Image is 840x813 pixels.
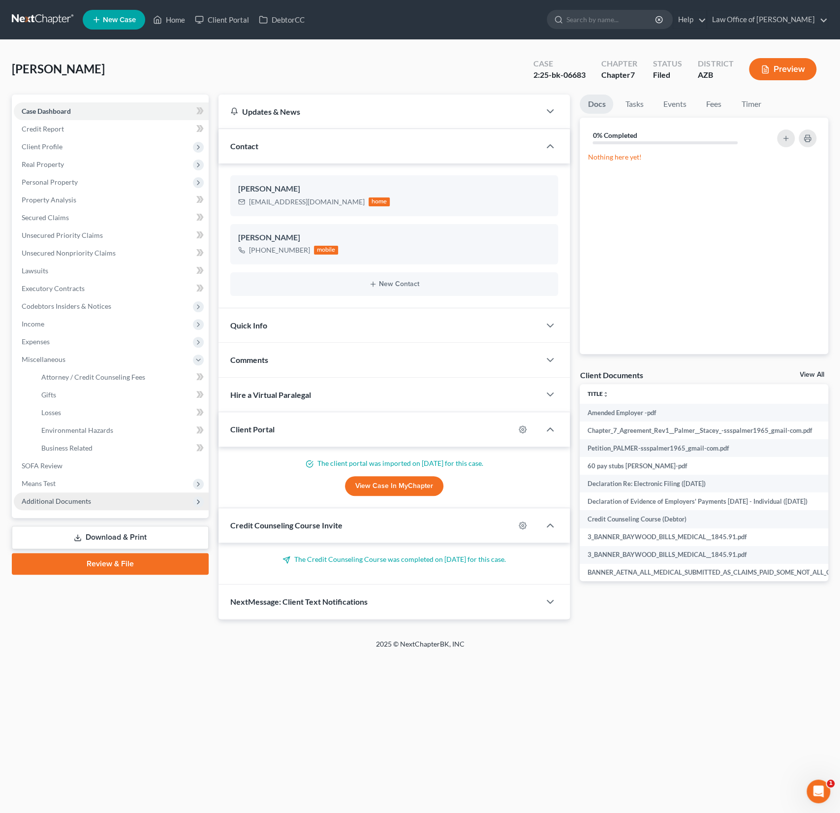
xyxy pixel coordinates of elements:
[533,69,586,81] div: 2:25-bk-06683
[807,780,830,803] iframe: Intercom live chat
[580,370,643,380] div: Client Documents
[230,597,368,606] span: NextMessage: Client Text Notifications
[22,107,71,115] span: Case Dashboard
[230,321,267,330] span: Quick Info
[827,780,835,787] span: 1
[22,355,65,363] span: Miscellaneous
[22,231,103,239] span: Unsecured Priority Claims
[733,95,769,114] a: Timer
[238,280,551,288] button: New Contact
[14,262,209,280] a: Lawsuits
[601,58,637,69] div: Chapter
[14,227,209,244] a: Unsecured Priority Claims
[673,11,706,29] a: Help
[249,245,310,255] div: [PHONE_NUMBER]
[238,232,551,244] div: [PERSON_NAME]
[230,355,268,364] span: Comments
[14,244,209,262] a: Unsecured Nonpriority Claims
[566,10,656,29] input: Search by name...
[41,408,61,417] span: Losses
[103,16,136,24] span: New Case
[588,390,609,397] a: Titleunfold_more
[22,125,64,133] span: Credit Report
[22,337,50,346] span: Expenses
[653,58,682,69] div: Status
[588,152,820,162] p: Nothing here yet!
[140,639,701,657] div: 2025 © NextChapterBK, INC
[14,280,209,297] a: Executory Contracts
[12,526,209,549] a: Download & Print
[33,404,209,422] a: Losses
[698,95,729,114] a: Fees
[33,368,209,386] a: Attorney / Credit Counseling Fees
[800,371,824,378] a: View All
[254,11,310,29] a: DebtorCC
[22,160,64,168] span: Real Property
[655,95,694,114] a: Events
[238,183,551,195] div: [PERSON_NAME]
[580,95,613,114] a: Docs
[14,120,209,138] a: Credit Report
[249,197,365,207] div: [EMAIL_ADDRESS][DOMAIN_NAME]
[603,391,609,397] i: unfold_more
[14,457,209,475] a: SOFA Review
[653,69,682,81] div: Filed
[148,11,190,29] a: Home
[12,62,105,76] span: [PERSON_NAME]
[22,142,62,151] span: Client Profile
[698,69,733,81] div: AZB
[707,11,828,29] a: Law Office of [PERSON_NAME]
[14,102,209,120] a: Case Dashboard
[230,424,275,434] span: Client Portal
[230,390,311,399] span: Hire a Virtual Paralegal
[749,58,816,80] button: Preview
[33,422,209,439] a: Environmental Hazards
[190,11,254,29] a: Client Portal
[230,106,529,117] div: Updates & News
[592,131,637,139] strong: 0% Completed
[22,178,78,186] span: Personal Property
[230,458,559,468] p: The client portal was imported on [DATE] for this case.
[14,191,209,209] a: Property Analysis
[22,320,44,328] span: Income
[533,58,586,69] div: Case
[41,444,93,452] span: Business Related
[12,553,209,575] a: Review & File
[41,390,56,399] span: Gifts
[22,249,116,257] span: Unsecured Nonpriority Claims
[14,209,209,227] a: Secured Claims
[230,554,559,564] p: The Credit Counseling Course was completed on [DATE] for this case.
[22,302,111,310] span: Codebtors Insiders & Notices
[22,284,85,293] span: Executory Contracts
[617,95,651,114] a: Tasks
[33,386,209,404] a: Gifts
[345,476,443,496] a: View Case in MyChapter
[22,213,69,222] span: Secured Claims
[41,373,145,381] span: Attorney / Credit Counseling Fees
[22,497,91,505] span: Additional Documents
[22,266,48,275] span: Lawsuits
[22,461,62,470] span: SOFA Review
[601,69,637,81] div: Chapter
[698,58,733,69] div: District
[630,70,635,79] span: 7
[230,141,258,151] span: Contact
[22,195,76,204] span: Property Analysis
[33,439,209,457] a: Business Related
[22,479,56,488] span: Means Test
[41,426,113,434] span: Environmental Hazards
[314,246,339,255] div: mobile
[230,520,342,530] span: Credit Counseling Course Invite
[369,197,390,206] div: home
